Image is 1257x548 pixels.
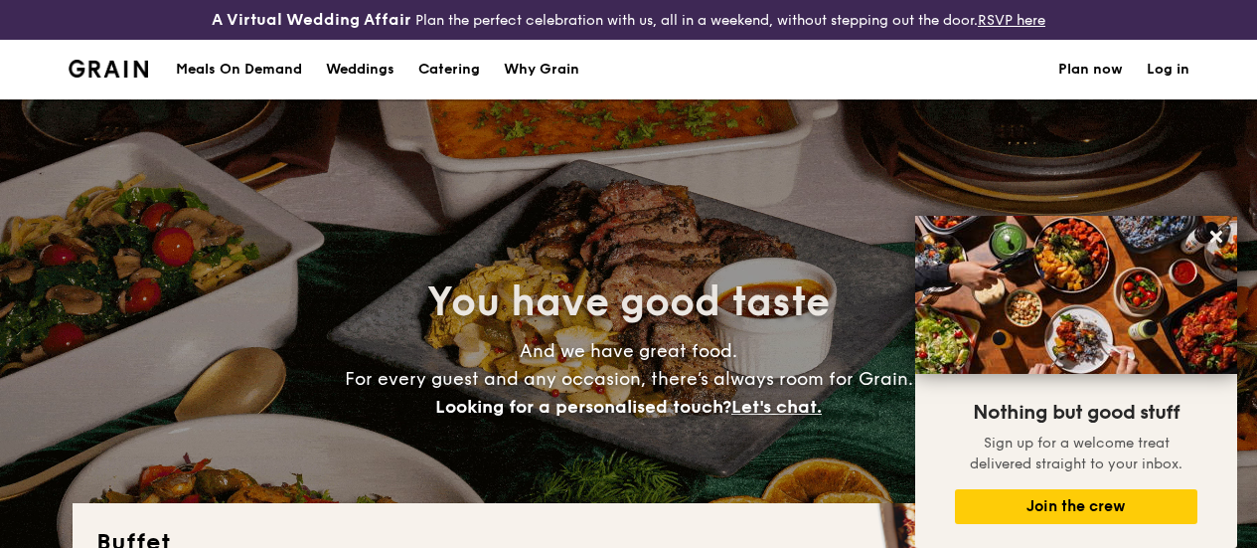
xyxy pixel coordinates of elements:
span: You have good taste [427,278,830,326]
span: Nothing but good stuff [973,401,1179,425]
h1: Catering [418,40,480,99]
img: Grain [69,60,149,78]
h4: A Virtual Wedding Affair [212,8,411,32]
a: RSVP here [978,12,1045,29]
span: Sign up for a welcome treat delivered straight to your inbox. [970,435,1182,472]
img: DSC07876-Edit02-Large.jpeg [915,216,1237,374]
a: Plan now [1058,40,1123,99]
a: Meals On Demand [164,40,314,99]
div: Why Grain [504,40,579,99]
a: Logotype [69,60,149,78]
a: Log in [1147,40,1189,99]
a: Catering [406,40,492,99]
a: Weddings [314,40,406,99]
div: Plan the perfect celebration with us, all in a weekend, without stepping out the door. [210,8,1047,32]
div: Weddings [326,40,394,99]
span: And we have great food. For every guest and any occasion, there’s always room for Grain. [345,340,913,418]
div: Meals On Demand [176,40,302,99]
button: Join the crew [955,489,1197,524]
span: Let's chat. [731,396,822,418]
span: Looking for a personalised touch? [435,396,731,418]
a: Why Grain [492,40,591,99]
button: Close [1200,221,1232,253]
